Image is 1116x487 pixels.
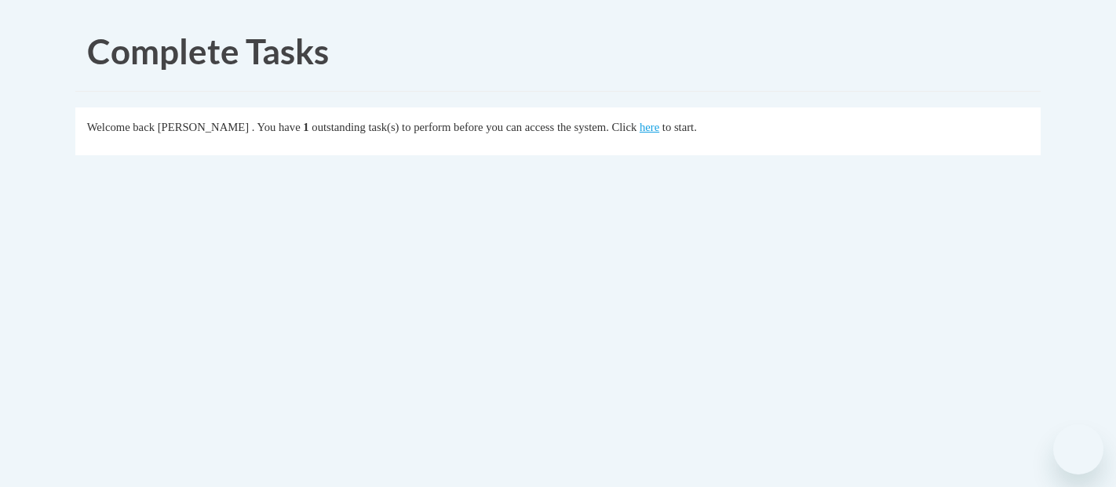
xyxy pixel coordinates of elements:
[158,121,249,133] span: [PERSON_NAME]
[252,121,301,133] span: . You have
[312,121,636,133] span: outstanding task(s) to perform before you can access the system. Click
[1053,424,1103,474] iframe: Button to launch messaging window
[303,121,308,133] span: 1
[640,121,659,133] a: here
[87,121,155,133] span: Welcome back
[87,31,329,71] span: Complete Tasks
[662,121,697,133] span: to start.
